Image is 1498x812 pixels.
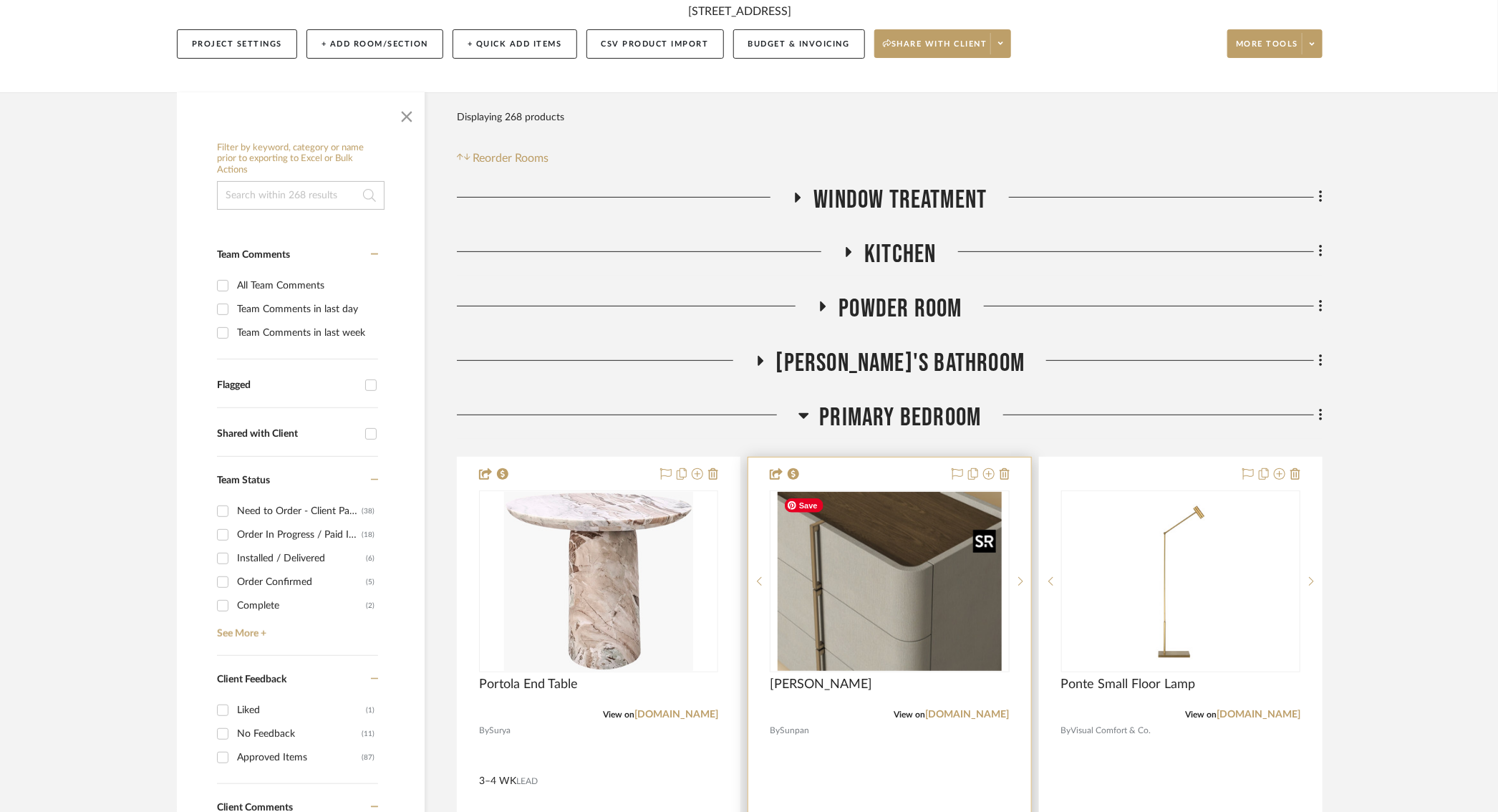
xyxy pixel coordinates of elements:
[770,677,872,692] span: [PERSON_NAME]
[362,722,374,745] div: (11)
[770,724,780,738] span: By
[457,150,549,167] button: Reorder Rooms
[306,29,443,59] button: + Add Room/Section
[392,100,421,128] button: Close
[504,492,693,671] img: Portola End Table
[237,500,362,523] div: Need to Order - Client Payment Received
[820,402,982,433] span: Primary Bedroom
[688,3,791,20] div: [STREET_ADDRESS]
[237,594,366,617] div: Complete
[813,185,987,216] span: Window Treatment
[217,181,385,210] input: Search within 268 results
[489,724,511,738] span: Surya
[217,428,358,440] div: Shared with Client
[733,29,865,59] button: Budget & Invoicing
[1236,39,1298,60] span: More tools
[237,523,362,546] div: Order In Progress / Paid In Full w/ Freight, No Balance due
[473,150,549,167] span: Reorder Rooms
[883,39,987,60] span: Share with client
[217,475,270,485] span: Team Status
[770,491,1008,672] div: 2
[217,142,385,176] h6: Filter by keyword, category or name prior to exporting to Excel or Bulk Actions
[177,29,297,59] button: Project Settings
[237,722,362,745] div: No Feedback
[366,547,374,570] div: (6)
[217,675,286,685] span: Client Feedback
[237,274,374,297] div: All Team Comments
[1136,492,1226,671] img: Ponte Small Floor Lamp
[864,239,936,270] span: Kitchen
[237,699,366,722] div: Liked
[1061,677,1196,692] span: Ponte Small Floor Lamp
[366,699,374,722] div: (1)
[213,617,378,640] a: See More +
[366,594,374,617] div: (2)
[479,677,578,692] span: Portola End Table
[1227,29,1323,58] button: More tools
[453,29,577,59] button: + Quick Add Items
[1217,710,1300,720] a: [DOMAIN_NAME]
[778,492,1002,671] img: Jamille Dresser
[237,547,366,570] div: Installed / Delivered
[926,710,1010,720] a: [DOMAIN_NAME]
[874,29,1012,58] button: Share with client
[237,746,362,769] div: Approved Items
[366,571,374,594] div: (5)
[839,294,962,324] span: Powder Room
[776,348,1025,379] span: [PERSON_NAME]'s Bathroom
[1185,710,1217,719] span: View on
[603,710,634,719] span: View on
[237,571,366,594] div: Order Confirmed
[457,103,564,132] div: Displaying 268 products
[237,298,374,321] div: Team Comments in last day
[362,746,374,769] div: (87)
[479,724,489,738] span: By
[634,710,718,720] a: [DOMAIN_NAME]
[1071,724,1151,738] span: Visual Comfort & Co.
[894,710,926,719] span: View on
[785,498,823,513] span: Save
[586,29,724,59] button: CSV Product Import
[362,523,374,546] div: (18)
[780,724,809,738] span: Sunpan
[217,380,358,392] div: Flagged
[1061,724,1071,738] span: By
[237,322,374,344] div: Team Comments in last week
[362,500,374,523] div: (38)
[217,250,290,260] span: Team Comments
